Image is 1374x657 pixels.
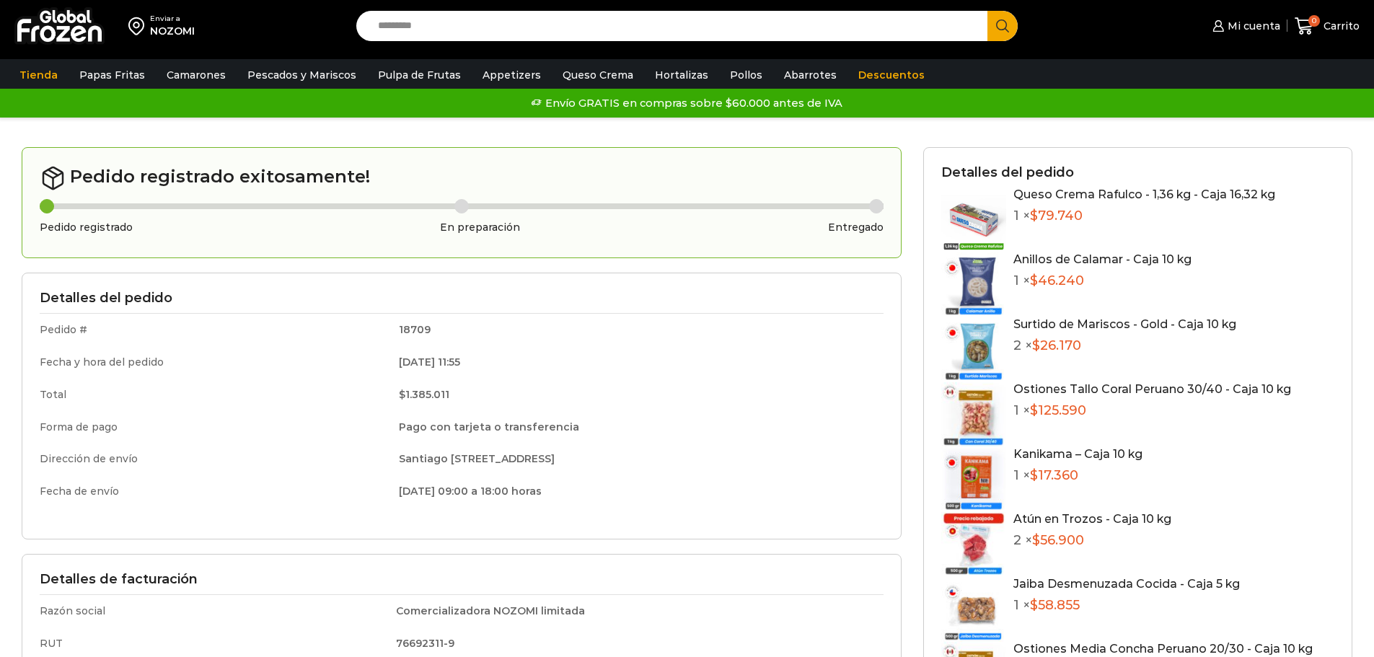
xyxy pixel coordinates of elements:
[389,475,884,505] td: [DATE] 09:00 a 18:00 horas
[40,594,386,627] td: Razón social
[1013,447,1142,461] a: Kanikama – Caja 10 kg
[1013,317,1236,331] a: Surtido de Mariscos - Gold - Caja 10 kg
[1013,512,1171,526] a: Atún en Trozos - Caja 10 kg
[1030,273,1084,288] bdi: 46.240
[1320,19,1360,33] span: Carrito
[1032,338,1040,353] span: $
[40,291,884,307] h3: Detalles del pedido
[1030,467,1078,483] bdi: 17.360
[1308,15,1320,27] span: 0
[1030,597,1080,613] bdi: 58.855
[399,388,405,401] span: $
[150,24,195,38] div: NOZOMI
[828,221,884,234] h3: Entregado
[941,165,1334,181] h3: Detalles del pedido
[159,61,233,89] a: Camarones
[240,61,364,89] a: Pescados y Mariscos
[1032,338,1081,353] bdi: 26.170
[1013,252,1192,266] a: Anillos de Calamar - Caja 10 kg
[1032,532,1084,548] bdi: 56.900
[40,314,389,346] td: Pedido #
[1209,12,1280,40] a: Mi cuenta
[40,475,389,505] td: Fecha de envío
[1224,19,1280,33] span: Mi cuenta
[12,61,65,89] a: Tienda
[150,14,195,24] div: Enviar a
[72,61,152,89] a: Papas Fritas
[40,221,133,234] h3: Pedido registrado
[40,411,389,444] td: Forma de pago
[1030,208,1038,224] span: $
[555,61,640,89] a: Queso Crema
[1013,208,1275,224] p: 1 ×
[1013,273,1192,289] p: 1 ×
[1013,642,1313,656] a: Ostiones Media Concha Peruano 20/30 - Caja 10 kg
[1030,467,1038,483] span: $
[1013,577,1240,591] a: Jaiba Desmenuzada Cocida - Caja 5 kg
[1013,382,1291,396] a: Ostiones Tallo Coral Peruano 30/40 - Caja 10 kg
[1295,9,1360,43] a: 0 Carrito
[648,61,715,89] a: Hortalizas
[1013,468,1142,484] p: 1 ×
[440,221,520,234] h3: En preparación
[40,346,389,379] td: Fecha y hora del pedido
[389,314,884,346] td: 18709
[723,61,770,89] a: Pollos
[987,11,1018,41] button: Search button
[1030,597,1038,613] span: $
[40,443,389,475] td: Dirección de envío
[1013,188,1275,201] a: Queso Crema Rafulco - 1,36 kg - Caja 16,32 kg
[389,346,884,379] td: [DATE] 11:55
[1013,403,1291,419] p: 1 ×
[1013,338,1236,354] p: 2 ×
[1030,402,1086,418] bdi: 125.590
[1013,598,1240,614] p: 1 ×
[128,14,150,38] img: address-field-icon.svg
[389,411,884,444] td: Pago con tarjeta o transferencia
[851,61,932,89] a: Descuentos
[1032,532,1040,548] span: $
[389,443,884,475] td: Santiago [STREET_ADDRESS]
[40,572,884,588] h3: Detalles de facturación
[777,61,844,89] a: Abarrotes
[40,379,389,411] td: Total
[1030,208,1083,224] bdi: 79.740
[1030,402,1038,418] span: $
[1013,533,1171,549] p: 2 ×
[1030,273,1038,288] span: $
[40,165,884,191] h2: Pedido registrado exitosamente!
[371,61,468,89] a: Pulpa de Frutas
[399,388,449,401] bdi: 1.385.011
[386,594,884,627] td: Comercializadora NOZOMI limitada
[475,61,548,89] a: Appetizers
